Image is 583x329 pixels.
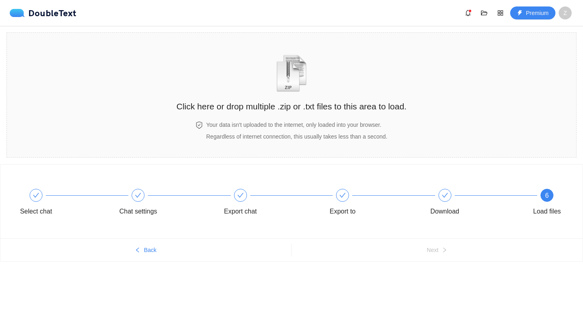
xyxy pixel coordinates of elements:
span: left [135,247,140,254]
button: leftBack [0,244,291,256]
button: folder-open [478,6,491,19]
div: Select chat [20,205,52,218]
span: Premium [526,9,549,17]
div: Export chat [217,189,319,218]
span: safety-certificate [196,122,203,129]
button: Nextright [291,244,583,256]
div: Export chat [224,205,257,218]
span: Regardless of internet connection, this usually takes less than a second. [206,133,387,140]
span: check [237,192,244,199]
div: 6Load files [523,189,570,218]
div: Load files [533,205,561,218]
button: thunderboltPremium [510,6,555,19]
div: Export to [319,189,421,218]
button: appstore [494,6,507,19]
span: check [33,192,39,199]
div: Download [421,189,523,218]
div: Chat settings [115,189,217,218]
span: thunderbolt [517,10,523,17]
span: Z [564,6,567,19]
span: check [442,192,448,199]
span: bell [462,10,474,16]
span: appstore [494,10,506,16]
span: check [135,192,141,199]
div: Select chat [13,189,115,218]
div: Chat settings [119,205,157,218]
img: logo [10,9,28,17]
div: Export to [330,205,355,218]
button: bell [462,6,474,19]
div: DoubleText [10,9,77,17]
a: logoDoubleText [10,9,77,17]
img: zipOrTextIcon [273,55,311,92]
span: 6 [545,192,549,199]
span: check [339,192,346,199]
span: folder-open [478,10,490,16]
span: Back [144,246,156,254]
h4: Your data isn't uploaded to the internet, only loaded into your browser. [206,120,387,129]
div: Download [430,205,459,218]
h2: Click here or drop multiple .zip or .txt files to this area to load. [177,100,406,113]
